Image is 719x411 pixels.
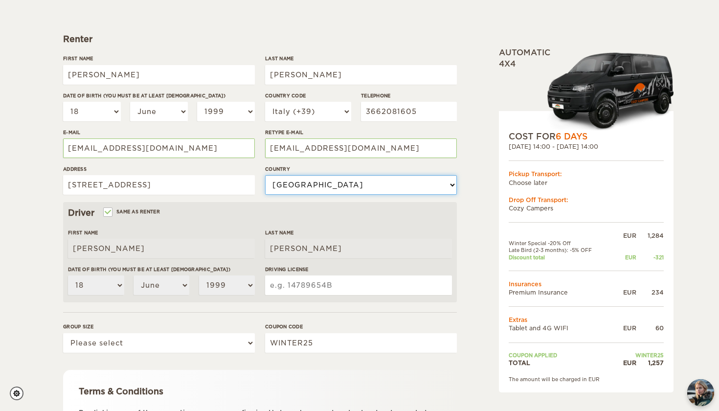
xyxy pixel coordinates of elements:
[613,352,664,359] td: WINTER25
[265,323,457,330] label: Coupon code
[361,102,457,121] input: e.g. 1 234 567 890
[509,254,613,261] td: Discount total
[509,316,664,324] td: Extras
[613,231,636,240] div: EUR
[63,165,255,173] label: Address
[613,359,636,367] div: EUR
[538,50,674,131] img: Cozy-3.png
[509,170,664,178] div: Pickup Transport:
[613,254,636,261] div: EUR
[63,323,255,330] label: Group size
[509,376,664,383] div: The amount will be charged in EUR
[265,129,457,136] label: Retype E-mail
[10,387,30,400] a: Cookie settings
[104,210,111,216] input: Same as renter
[68,266,255,273] label: Date of birth (You must be at least [DEMOGRAPHIC_DATA])
[636,288,664,297] div: 234
[265,239,452,258] input: e.g. Smith
[509,240,613,247] td: Winter Special -20% Off
[613,324,636,332] div: EUR
[361,92,457,99] label: Telephone
[68,207,452,219] div: Driver
[636,359,664,367] div: 1,257
[265,275,452,295] input: e.g. 14789654B
[63,138,255,158] input: e.g. example@example.com
[556,132,587,141] span: 6 Days
[687,379,714,406] img: Freyja at Cozy Campers
[265,138,457,158] input: e.g. example@example.com
[63,129,255,136] label: E-mail
[63,33,457,45] div: Renter
[636,231,664,240] div: 1,284
[265,229,452,236] label: Last Name
[687,379,714,406] button: chat-button
[79,386,441,397] div: Terms & Conditions
[63,55,255,62] label: First Name
[265,165,457,173] label: Country
[265,65,457,85] input: e.g. Smith
[63,175,255,195] input: e.g. Street, City, Zip Code
[613,288,636,297] div: EUR
[499,47,674,131] div: Automatic 4x4
[104,207,160,216] label: Same as renter
[509,131,664,142] div: COST FOR
[636,324,664,332] div: 60
[509,247,613,253] td: Late Bird (2-3 months): -5% OFF
[509,204,664,212] td: Cozy Campers
[265,266,452,273] label: Driving License
[509,352,613,359] td: Coupon applied
[509,359,613,367] td: TOTAL
[265,92,351,99] label: Country Code
[509,142,664,151] div: [DATE] 14:00 - [DATE] 14:00
[63,65,255,85] input: e.g. William
[509,324,613,332] td: Tablet and 4G WIFI
[509,179,664,187] td: Choose later
[509,288,613,297] td: Premium Insurance
[509,196,664,204] div: Drop Off Transport:
[63,92,255,99] label: Date of birth (You must be at least [DEMOGRAPHIC_DATA])
[509,280,664,288] td: Insurances
[68,239,255,258] input: e.g. William
[68,229,255,236] label: First Name
[265,55,457,62] label: Last Name
[636,254,664,261] div: -321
